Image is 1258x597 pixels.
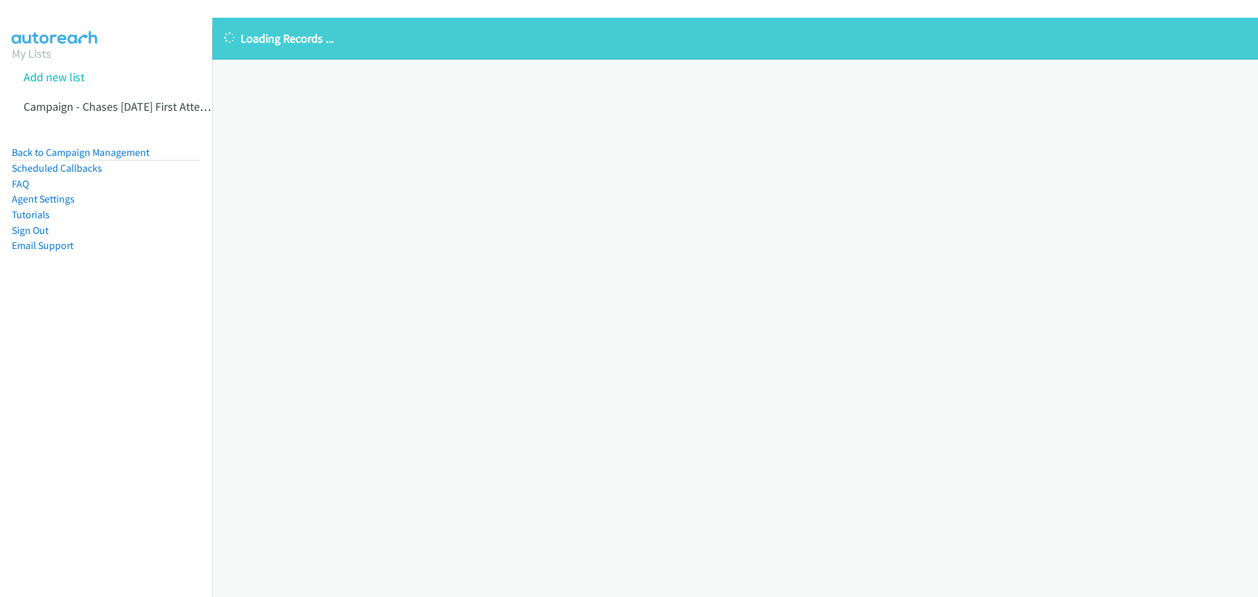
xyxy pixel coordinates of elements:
[12,193,75,205] a: Agent Settings
[12,239,73,252] a: Email Support
[12,162,102,174] a: Scheduled Callbacks
[24,99,225,114] a: Campaign - Chases [DATE] First Attempts
[224,29,1246,47] p: Loading Records ...
[12,46,51,61] a: My Lists
[12,208,50,221] a: Tutorials
[12,224,48,237] a: Sign Out
[24,69,85,85] a: Add new list
[12,146,149,159] a: Back to Campaign Management
[12,178,29,190] a: FAQ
